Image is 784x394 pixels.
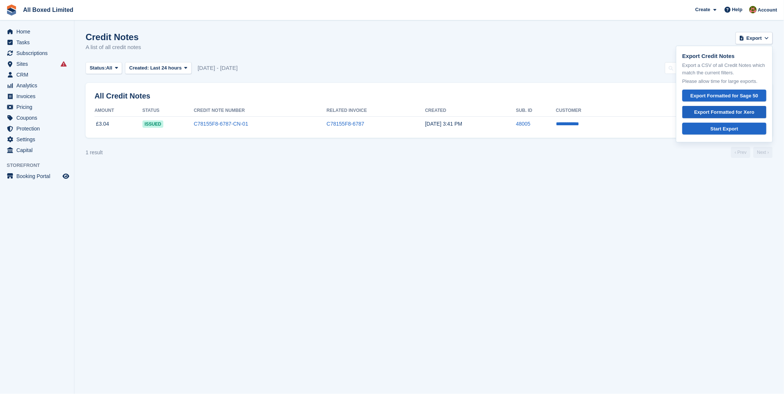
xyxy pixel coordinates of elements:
[556,105,764,117] th: Customer
[125,62,192,74] button: Created: Last 24 hours
[682,52,767,61] p: Export Credit Notes
[86,43,141,52] p: A list of all credit notes
[86,62,122,74] button: Status: All
[327,105,425,117] th: Related Invoice
[143,120,164,128] span: issued
[95,116,143,132] td: £3.04
[95,92,764,100] h2: All Credit Notes
[16,26,61,37] span: Home
[61,61,67,67] i: Smart entry sync failures have occurred
[106,64,112,72] span: All
[16,37,61,48] span: Tasks
[682,123,767,135] a: Start Export
[16,91,61,101] span: Invoices
[143,105,194,117] th: Status
[749,6,757,13] img: Sharon Hawkins
[732,6,743,13] span: Help
[425,121,463,127] time: 2025-10-01 14:41:30 UTC
[4,70,70,80] a: menu
[753,147,773,158] a: Next
[689,92,760,100] div: Export Formatted for Sage 50
[129,65,149,71] span: Created:
[16,123,61,134] span: Protection
[16,48,61,58] span: Subscriptions
[86,32,141,42] h1: Credit Notes
[16,145,61,155] span: Capital
[4,37,70,48] a: menu
[194,105,327,117] th: Credit Note Number
[86,149,103,156] div: 1 result
[7,162,74,169] span: Storefront
[61,172,70,181] a: Preview store
[16,171,61,181] span: Booking Portal
[682,90,767,102] a: Export Formatted for Sage 50
[327,121,364,127] a: C78155F8-6787
[194,121,248,127] a: C78155F8-6787-CN-01
[4,91,70,101] a: menu
[516,121,531,127] a: 48005
[682,78,767,85] p: Please allow time for large exports.
[4,145,70,155] a: menu
[150,65,182,71] span: Last 24 hours
[95,105,143,117] th: Amount
[730,147,774,158] nav: Page
[4,113,70,123] a: menu
[4,48,70,58] a: menu
[4,80,70,91] a: menu
[16,113,61,123] span: Coupons
[4,59,70,69] a: menu
[16,134,61,145] span: Settings
[16,59,61,69] span: Sites
[16,70,61,80] span: CRM
[682,62,767,76] p: Export a CSV of all Credit Notes which match the current filters.
[689,109,760,116] div: Export Formatted for Xero
[4,26,70,37] a: menu
[16,80,61,91] span: Analytics
[747,35,762,42] span: Export
[6,4,17,16] img: stora-icon-8386f47178a22dfd0bd8f6a31ec36ba5ce8667c1dd55bd0f319d3a0aa187defe.svg
[682,106,767,118] a: Export Formatted for Xero
[16,102,61,112] span: Pricing
[198,64,238,72] span: [DATE] - [DATE]
[425,105,516,117] th: Created
[516,105,556,117] th: Sub. ID
[90,64,106,72] span: Status:
[731,147,751,158] a: Previous
[689,125,760,133] div: Start Export
[4,102,70,112] a: menu
[736,32,773,44] button: Export
[4,134,70,145] a: menu
[4,123,70,134] a: menu
[695,6,710,13] span: Create
[20,4,76,16] a: All Boxed Limited
[758,6,777,14] span: Account
[4,171,70,181] a: menu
